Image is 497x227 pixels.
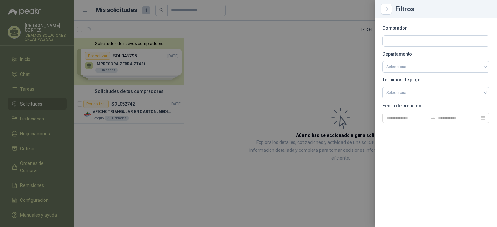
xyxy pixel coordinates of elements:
p: Fecha de creación [382,104,489,108]
div: Filtros [395,6,489,12]
p: Departamento [382,52,489,56]
button: Close [382,5,390,13]
p: Comprador [382,26,489,30]
p: Términos de pago [382,78,489,82]
span: swap-right [430,115,436,120]
span: to [430,115,436,120]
